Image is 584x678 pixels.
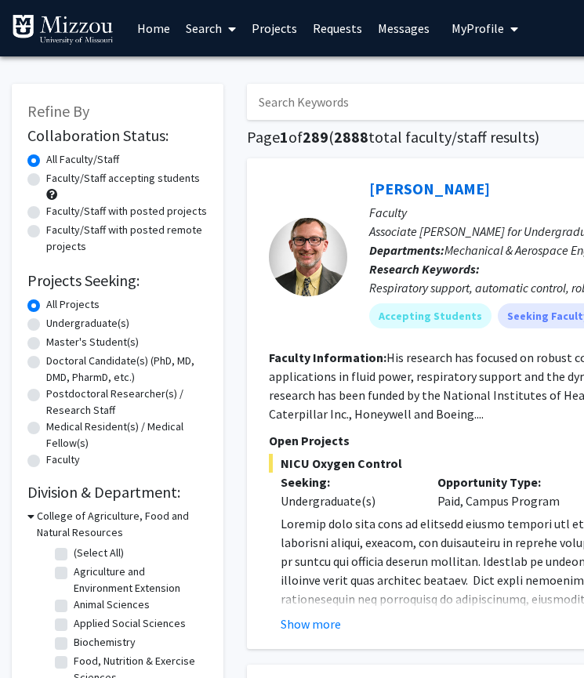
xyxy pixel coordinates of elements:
[74,596,150,613] label: Animal Sciences
[37,508,208,541] h3: College of Agriculture, Food and Natural Resources
[269,350,386,365] b: Faculty Information:
[281,615,341,633] button: Show more
[74,545,124,561] label: (Select All)
[46,353,208,386] label: Doctoral Candidate(s) (PhD, MD, DMD, PharmD, etc.)
[437,473,571,491] p: Opportunity Type:
[74,634,136,651] label: Biochemistry
[281,473,414,491] p: Seeking:
[27,483,208,502] h2: Division & Department:
[426,473,582,510] div: Paid, Campus Program
[280,127,288,147] span: 1
[74,615,186,632] label: Applied Social Sciences
[27,271,208,290] h2: Projects Seeking:
[334,127,368,147] span: 2888
[303,127,328,147] span: 289
[12,14,114,45] img: University of Missouri Logo
[129,1,178,56] a: Home
[452,20,504,36] span: My Profile
[46,386,208,419] label: Postdoctoral Researcher(s) / Research Staff
[369,242,444,258] b: Departments:
[178,1,244,56] a: Search
[46,151,119,168] label: All Faculty/Staff
[46,170,200,187] label: Faculty/Staff accepting students
[46,222,208,255] label: Faculty/Staff with posted remote projects
[370,1,437,56] a: Messages
[369,179,490,198] a: [PERSON_NAME]
[46,296,100,313] label: All Projects
[46,315,129,332] label: Undergraduate(s)
[12,607,67,666] iframe: Chat
[46,334,139,350] label: Master's Student(s)
[369,303,492,328] mat-chip: Accepting Students
[369,261,480,277] b: Research Keywords:
[46,203,207,219] label: Faculty/Staff with posted projects
[74,564,204,596] label: Agriculture and Environment Extension
[281,491,414,510] div: Undergraduate(s)
[27,126,208,145] h2: Collaboration Status:
[305,1,370,56] a: Requests
[46,419,208,451] label: Medical Resident(s) / Medical Fellow(s)
[244,1,305,56] a: Projects
[46,451,80,468] label: Faculty
[27,101,89,121] span: Refine By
